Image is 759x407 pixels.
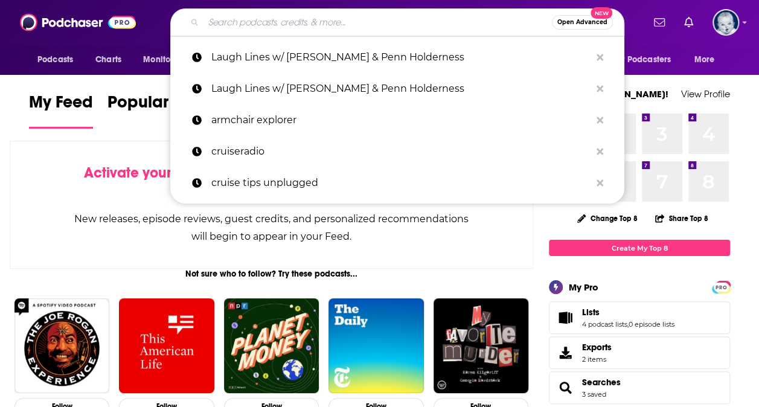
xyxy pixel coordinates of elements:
[553,309,577,326] a: Lists
[170,8,624,36] div: Search podcasts, credits, & more...
[29,48,89,71] button: open menu
[557,19,607,25] span: Open Advanced
[224,298,319,393] img: Planet Money
[211,136,591,167] p: cruiseradio
[203,13,552,32] input: Search podcasts, credits, & more...
[613,51,671,68] span: For Podcasters
[434,298,528,393] img: My Favorite Murder with Karen Kilgariff and Georgia Hardstark
[170,42,624,73] a: Laugh Lines w/ [PERSON_NAME] & Penn Holderness
[553,379,577,396] a: Searches
[713,9,739,36] span: Logged in as blg1538
[119,298,214,393] img: This American Life
[88,48,129,71] a: Charts
[627,320,629,328] span: ,
[582,307,674,318] a: Lists
[107,92,210,129] a: Popular Feed
[549,371,730,404] span: Searches
[549,336,730,369] a: Exports
[713,9,739,36] button: Show profile menu
[211,42,591,73] p: Laugh Lines w/ Kim & Penn Holderness
[582,320,627,328] a: 4 podcast lists
[582,342,612,353] span: Exports
[211,104,591,136] p: armchair explorer
[107,92,210,120] span: Popular Feed
[143,51,186,68] span: Monitoring
[328,298,423,393] img: The Daily
[714,282,728,291] a: PRO
[681,88,730,100] a: View Profile
[713,9,739,36] img: User Profile
[211,73,591,104] p: Laugh Lines w/ Kim & Penn Holderness
[170,167,624,199] a: cruise tips unplugged
[170,73,624,104] a: Laugh Lines w/ [PERSON_NAME] & Penn Holderness
[605,48,688,71] button: open menu
[629,320,674,328] a: 0 episode lists
[570,211,645,226] button: Change Top 8
[170,136,624,167] a: cruiseradio
[714,283,728,292] span: PRO
[582,390,606,399] a: 3 saved
[679,12,698,33] a: Show notifications dropdown
[95,51,121,68] span: Charts
[29,92,93,129] a: My Feed
[71,164,472,199] div: by following Podcasts, Creators, Lists, and other Users!
[582,307,600,318] span: Lists
[686,48,730,71] button: open menu
[553,344,577,361] span: Exports
[569,281,598,293] div: My Pro
[694,51,715,68] span: More
[211,167,591,199] p: cruise tips unplugged
[170,104,624,136] a: armchair explorer
[655,207,709,230] button: Share Top 8
[71,210,472,245] div: New releases, episode reviews, guest credits, and personalized recommendations will begin to appe...
[549,301,730,334] span: Lists
[29,92,93,120] span: My Feed
[14,298,109,393] img: The Joe Rogan Experience
[649,12,670,33] a: Show notifications dropdown
[135,48,202,71] button: open menu
[83,164,207,182] span: Activate your Feed
[10,269,533,279] div: Not sure who to follow? Try these podcasts...
[20,11,136,34] img: Podchaser - Follow, Share and Rate Podcasts
[591,7,612,19] span: New
[582,355,612,364] span: 2 items
[37,51,73,68] span: Podcasts
[582,377,621,388] a: Searches
[549,240,730,256] a: Create My Top 8
[552,15,613,30] button: Open AdvancedNew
